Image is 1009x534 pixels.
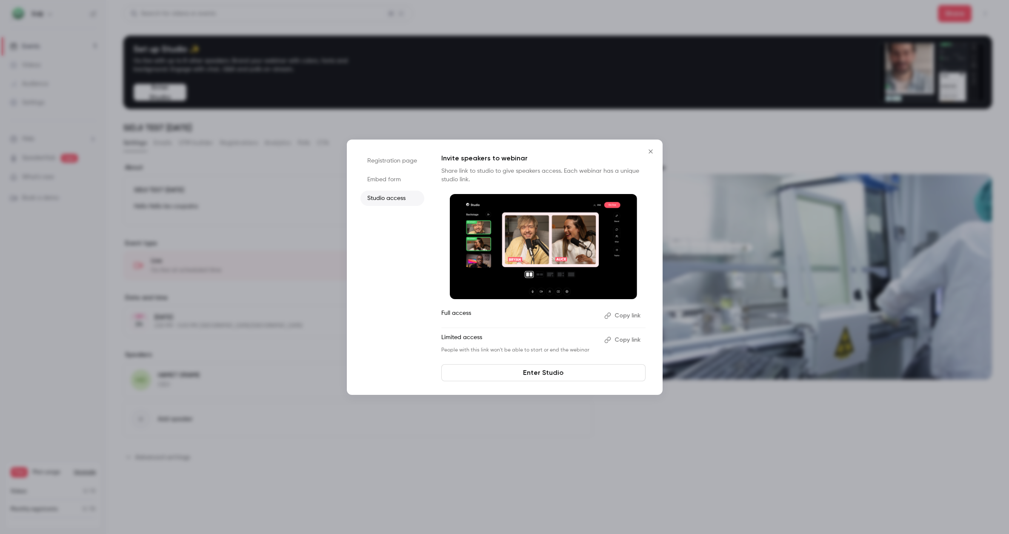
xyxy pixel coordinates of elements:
[441,167,646,184] p: Share link to studio to give speakers access. Each webinar has a unique studio link.
[441,364,646,381] a: Enter Studio
[360,191,424,206] li: Studio access
[441,333,597,347] p: Limited access
[360,172,424,187] li: Embed form
[601,333,646,347] button: Copy link
[450,194,637,300] img: Invite speakers to webinar
[601,309,646,323] button: Copy link
[441,347,597,354] p: People with this link won't be able to start or end the webinar
[360,153,424,168] li: Registration page
[441,309,597,323] p: Full access
[441,153,646,163] p: Invite speakers to webinar
[642,143,659,160] button: Close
